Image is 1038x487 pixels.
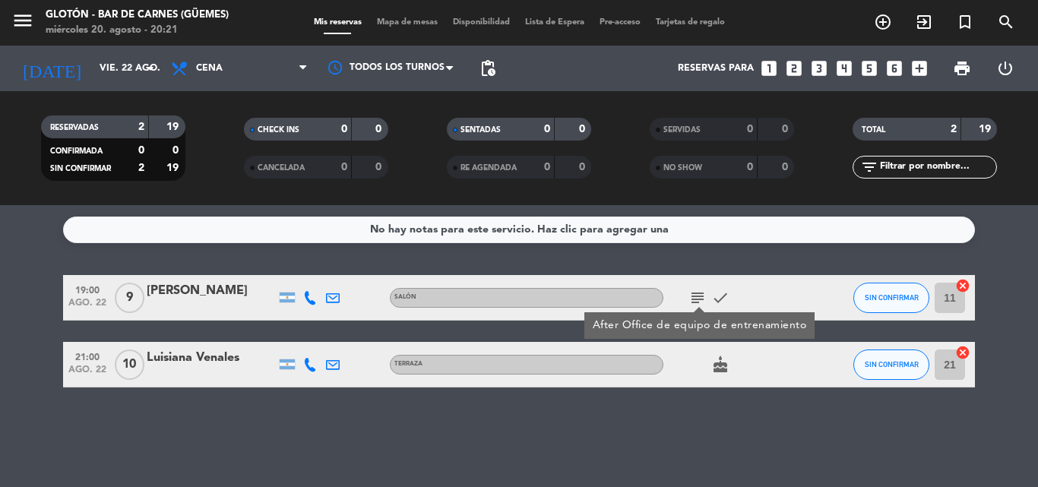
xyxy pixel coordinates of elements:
strong: 19 [166,163,182,173]
span: NO SHOW [663,164,702,172]
i: turned_in_not [956,13,974,31]
strong: 0 [341,124,347,134]
strong: 0 [579,124,588,134]
strong: 0 [544,162,550,172]
strong: 0 [341,162,347,172]
div: After Office de equipo de entrenamiento [593,318,807,334]
i: power_settings_new [996,59,1014,77]
i: looks_one [759,59,779,78]
i: menu [11,9,34,32]
button: menu [11,9,34,37]
strong: 0 [138,145,144,156]
strong: 0 [375,162,385,172]
span: SENTADAS [460,126,501,134]
span: ago. 22 [68,365,106,382]
i: [DATE] [11,52,92,85]
i: exit_to_app [915,13,933,31]
div: Glotón - Bar de Carnes (Güemes) [46,8,229,23]
span: 19:00 [68,280,106,298]
button: SIN CONFIRMAR [853,283,929,313]
strong: 2 [951,124,957,134]
strong: 0 [375,124,385,134]
span: SERVIDAS [663,126,701,134]
i: filter_list [860,158,878,176]
span: ago. 22 [68,298,106,315]
span: Reservas para [678,63,754,74]
i: looks_two [784,59,804,78]
span: Pre-acceso [592,18,648,27]
span: TOTAL [862,126,885,134]
span: 9 [115,283,144,313]
strong: 0 [747,162,753,172]
i: search [997,13,1015,31]
strong: 0 [747,124,753,134]
i: subject [688,289,707,307]
i: check [711,289,729,307]
strong: 0 [544,124,550,134]
span: Cena [196,63,223,74]
div: [PERSON_NAME] [147,281,276,301]
i: looks_5 [859,59,879,78]
div: LOG OUT [983,46,1027,91]
i: cancel [955,278,970,293]
span: CANCELADA [258,164,305,172]
span: Lista de Espera [517,18,592,27]
span: SIN CONFIRMAR [865,360,919,368]
i: looks_3 [809,59,829,78]
i: looks_6 [885,59,904,78]
strong: 0 [579,162,588,172]
i: add_circle_outline [874,13,892,31]
span: RE AGENDADA [460,164,517,172]
i: looks_4 [834,59,854,78]
span: 21:00 [68,347,106,365]
span: Mapa de mesas [369,18,445,27]
span: TERRAZA [394,361,422,367]
strong: 19 [979,124,994,134]
strong: 19 [166,122,182,132]
strong: 0 [782,162,791,172]
strong: 0 [172,145,182,156]
span: Disponibilidad [445,18,517,27]
input: Filtrar por nombre... [878,159,996,176]
div: No hay notas para este servicio. Haz clic para agregar una [370,221,669,239]
div: Luisiana Venales [147,348,276,368]
i: cancel [955,345,970,360]
strong: 2 [138,122,144,132]
span: RESERVADAS [50,124,99,131]
span: SALÓN [394,294,416,300]
span: SIN CONFIRMAR [50,165,111,172]
i: cake [711,356,729,374]
span: print [953,59,971,77]
span: CHECK INS [258,126,299,134]
button: SIN CONFIRMAR [853,349,929,380]
span: Mis reservas [306,18,369,27]
span: CONFIRMADA [50,147,103,155]
i: add_box [910,59,929,78]
span: SIN CONFIRMAR [865,293,919,302]
i: arrow_drop_down [141,59,160,77]
strong: 2 [138,163,144,173]
div: miércoles 20. agosto - 20:21 [46,23,229,38]
span: pending_actions [479,59,497,77]
span: 10 [115,349,144,380]
strong: 0 [782,124,791,134]
span: Tarjetas de regalo [648,18,733,27]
